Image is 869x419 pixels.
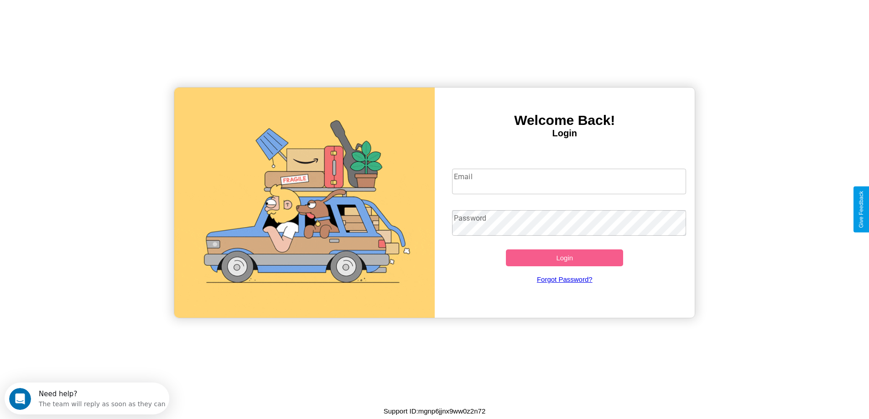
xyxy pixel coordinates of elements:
[435,128,695,139] h4: Login
[384,405,485,417] p: Support ID: mgnp6jjnx9ww0z2n72
[174,88,435,318] img: gif
[4,4,170,29] div: Open Intercom Messenger
[858,191,864,228] div: Give Feedback
[9,388,31,410] iframe: Intercom live chat
[435,113,695,128] h3: Welcome Back!
[448,266,682,292] a: Forgot Password?
[506,249,623,266] button: Login
[5,383,169,414] iframe: Intercom live chat discovery launcher
[34,8,161,15] div: Need help?
[34,15,161,25] div: The team will reply as soon as they can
